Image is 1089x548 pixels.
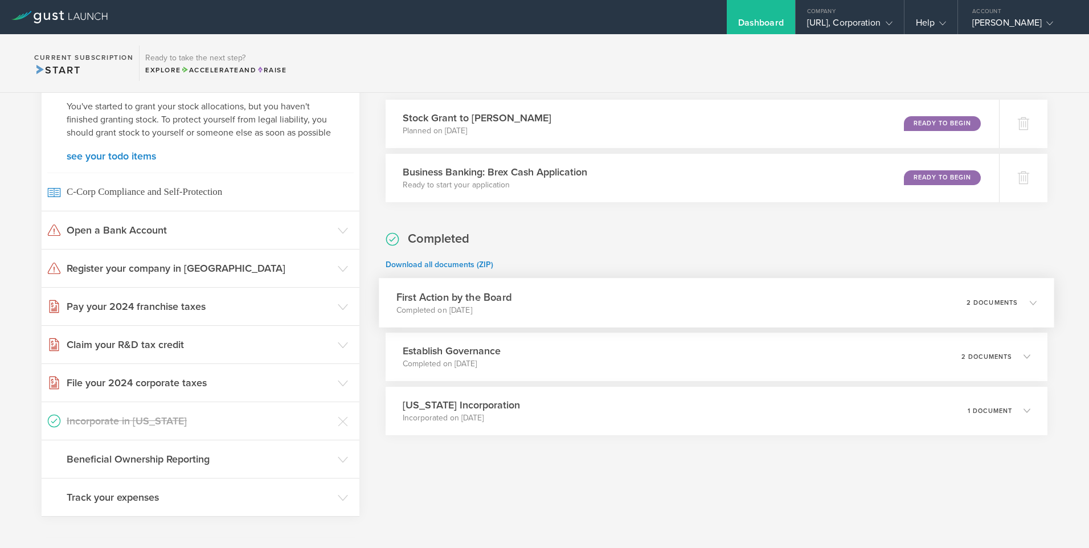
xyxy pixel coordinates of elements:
[67,100,334,140] p: You've started to grant your stock allocations, but you haven't finished granting stock. To prote...
[386,100,999,148] div: Stock Grant to [PERSON_NAME]Planned on [DATE]Ready to Begin
[67,337,332,352] h3: Claim your R&D tax credit
[904,116,981,131] div: Ready to Begin
[34,54,133,61] h2: Current Subscription
[408,231,469,247] h2: Completed
[403,125,551,137] p: Planned on [DATE]
[67,490,332,505] h3: Track your expenses
[67,299,332,314] h3: Pay your 2024 franchise taxes
[738,17,784,34] div: Dashboard
[904,170,981,185] div: Ready to Begin
[396,289,511,305] h3: First Action by the Board
[67,261,332,276] h3: Register your company in [GEOGRAPHIC_DATA]
[403,111,551,125] h3: Stock Grant to [PERSON_NAME]
[42,173,359,211] a: C-Corp Compliance and Self-Protection
[967,299,1018,305] p: 2 documents
[807,17,893,34] div: [URL], Corporation
[145,54,286,62] h3: Ready to take the next step?
[403,343,501,358] h3: Establish Governance
[34,64,80,76] span: Start
[181,66,239,74] span: Accelerate
[403,398,520,412] h3: [US_STATE] Incorporation
[67,223,332,238] h3: Open a Bank Account
[256,66,286,74] span: Raise
[916,17,946,34] div: Help
[67,452,332,467] h3: Beneficial Ownership Reporting
[386,154,999,202] div: Business Banking: Brex Cash ApplicationReady to start your applicationReady to Begin
[403,165,587,179] h3: Business Banking: Brex Cash Application
[67,375,332,390] h3: File your 2024 corporate taxes
[386,260,493,269] a: Download all documents (ZIP)
[972,17,1069,34] div: [PERSON_NAME]
[403,179,587,191] p: Ready to start your application
[968,408,1012,414] p: 1 document
[47,173,354,211] span: C-Corp Compliance and Self-Protection
[139,46,292,81] div: Ready to take the next step?ExploreAccelerateandRaise
[403,412,520,424] p: Incorporated on [DATE]
[396,304,511,316] p: Completed on [DATE]
[67,151,334,161] a: see your todo items
[145,65,286,75] div: Explore
[1032,493,1089,548] iframe: Chat Widget
[403,358,501,370] p: Completed on [DATE]
[961,354,1012,360] p: 2 documents
[67,414,332,428] h3: Incorporate in [US_STATE]
[181,66,257,74] span: and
